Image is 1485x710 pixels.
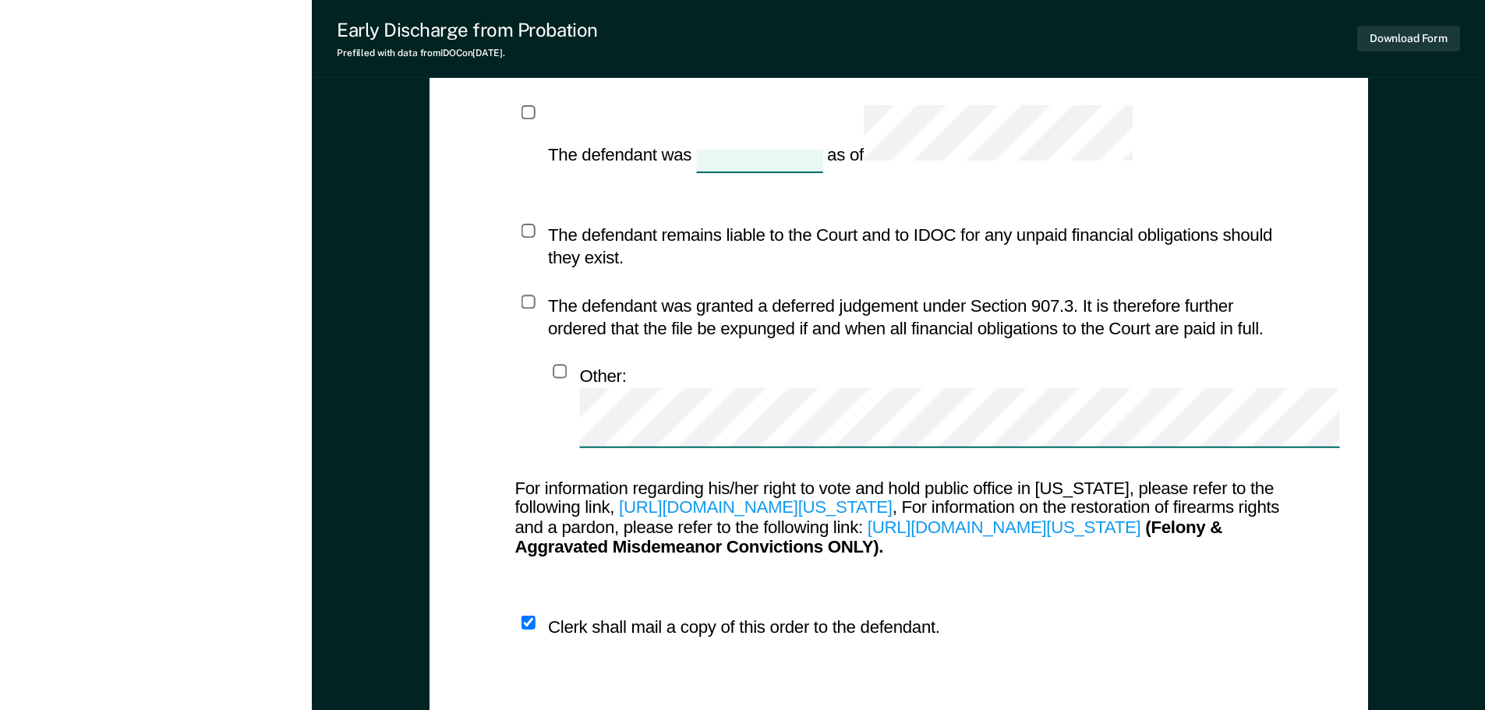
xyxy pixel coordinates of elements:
[548,105,1133,173] div: The defendant was as of
[548,294,1289,339] div: The defendant was granted a deferred judgement under Section 907.3. It is therefore further order...
[548,224,1289,269] div: The defendant remains liable to the Court and to IDOC for any unpaid financial obligations should...
[1357,26,1460,51] button: Download Form
[337,48,598,58] div: Prefilled with data from IDOC on [DATE] .
[619,497,893,516] a: [URL][DOMAIN_NAME][US_STATE]
[514,517,1222,555] b: (Felony & Aggravated Misdemeanor Convictions ONLY).
[548,615,940,638] div: Clerk shall mail a copy of this order to the defendant.
[337,19,598,41] div: Early Discharge from Probation
[867,517,1140,535] a: [URL][DOMAIN_NAME][US_STATE]
[514,479,1282,555] div: For information regarding his/her right to vote and hold public office in [US_STATE], please refe...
